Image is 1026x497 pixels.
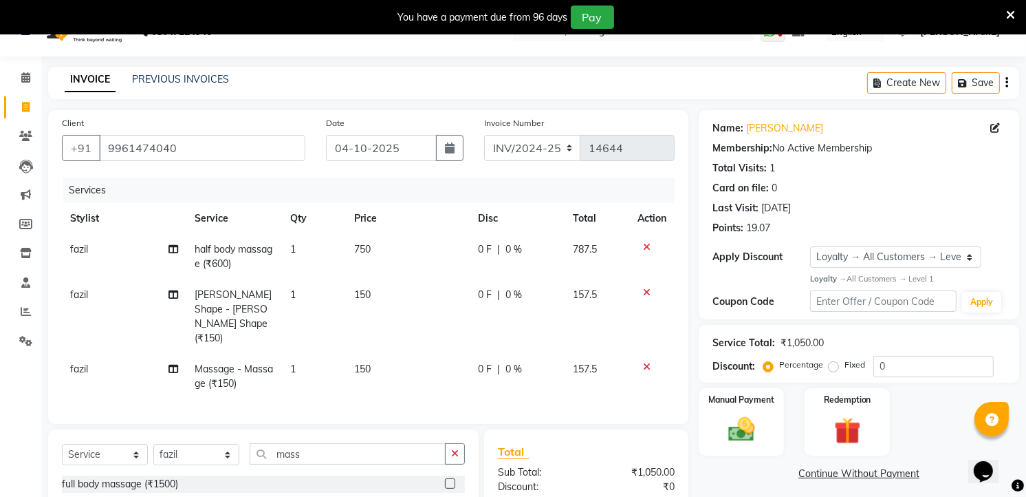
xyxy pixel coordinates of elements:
[952,72,1000,94] button: Save
[290,243,296,255] span: 1
[712,181,769,195] div: Card on file:
[488,465,587,480] div: Sub Total:
[712,359,755,374] div: Discount:
[497,288,500,302] span: |
[712,141,772,156] div: Membership:
[505,242,522,257] span: 0 %
[63,178,685,203] div: Services
[62,117,84,129] label: Client
[968,442,1012,483] iframe: chat widget
[290,288,296,301] span: 1
[573,363,597,375] span: 157.5
[132,73,229,85] a: PREVIOUS INVOICES
[712,121,743,136] div: Name:
[470,203,565,234] th: Disc
[587,465,686,480] div: ₹1,050.00
[746,121,823,136] a: [PERSON_NAME]
[290,363,296,375] span: 1
[346,203,470,234] th: Price
[354,288,371,301] span: 150
[478,362,492,377] span: 0 F
[250,443,446,465] input: Search or Scan
[70,288,88,301] span: fazil
[354,363,371,375] span: 150
[708,394,774,406] label: Manual Payment
[810,290,957,312] input: Enter Offer / Coupon Code
[498,445,530,459] span: Total
[186,203,282,234] th: Service
[781,336,824,350] div: ₹1,050.00
[712,295,810,309] div: Coupon Code
[772,181,777,195] div: 0
[701,467,1016,481] a: Continue Without Payment
[867,72,946,94] button: Create New
[484,117,544,129] label: Invoice Number
[354,243,371,255] span: 750
[712,336,775,350] div: Service Total:
[326,117,345,129] label: Date
[810,274,847,284] strong: Loyalty →
[779,359,823,371] label: Percentage
[712,161,767,176] div: Total Visits:
[761,201,791,215] div: [DATE]
[844,359,865,371] label: Fixed
[282,203,346,234] th: Qty
[746,221,770,235] div: 19.07
[62,135,100,161] button: +91
[398,10,568,25] div: You have a payment due from 96 days
[505,362,522,377] span: 0 %
[573,243,597,255] span: 787.5
[488,480,587,494] div: Discount:
[571,6,614,29] button: Pay
[712,201,758,215] div: Last Visit:
[629,203,675,234] th: Action
[505,288,522,302] span: 0 %
[99,135,305,161] input: Search by Name/Mobile/Email/Code
[769,161,775,176] div: 1
[70,363,88,375] span: fazil
[565,203,629,234] th: Total
[478,242,492,257] span: 0 F
[824,394,871,406] label: Redemption
[497,362,500,377] span: |
[720,414,763,445] img: _cash.svg
[62,203,186,234] th: Stylist
[810,273,1005,285] div: All Customers → Level 1
[195,288,272,344] span: [PERSON_NAME] Shape - [PERSON_NAME] Shape (₹150)
[712,221,743,235] div: Points:
[826,414,869,447] img: _gift.svg
[497,242,500,257] span: |
[712,141,1005,156] div: No Active Membership
[195,363,273,390] span: Massage - Massage (₹150)
[65,67,116,92] a: INVOICE
[62,477,178,491] div: full body massage (₹1500)
[478,288,492,302] span: 0 F
[962,292,1001,313] button: Apply
[70,243,88,255] span: fazil
[587,480,686,494] div: ₹0
[712,250,810,264] div: Apply Discount
[195,243,272,270] span: half body massage (₹600)
[573,288,597,301] span: 157.5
